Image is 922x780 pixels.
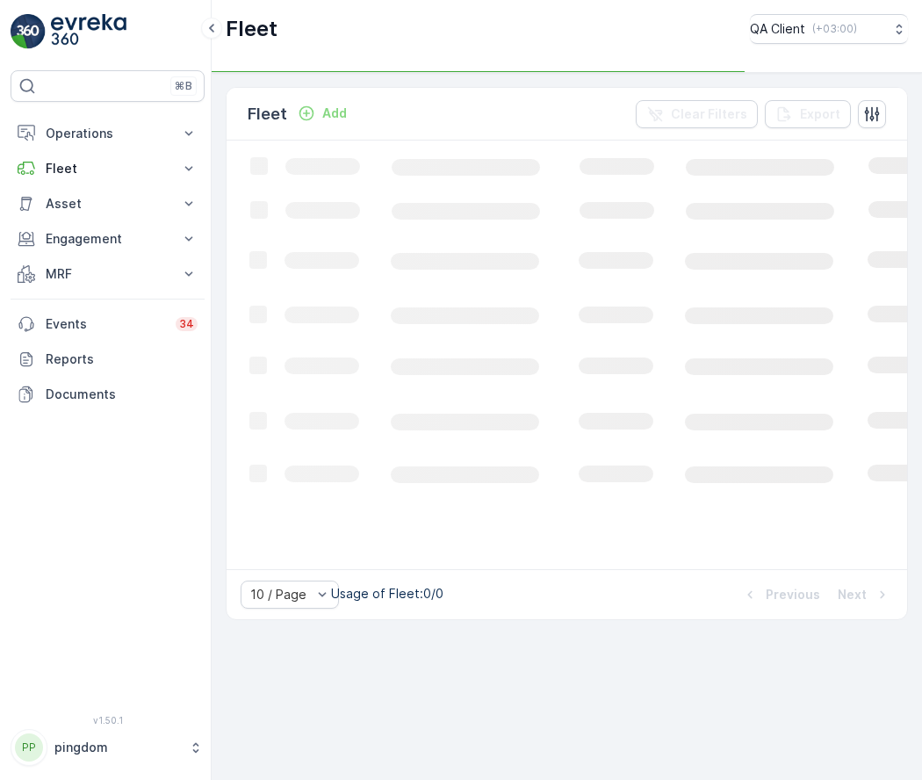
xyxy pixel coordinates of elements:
[322,105,347,122] p: Add
[671,105,747,123] p: Clear Filters
[766,586,820,603] p: Previous
[11,342,205,377] a: Reports
[750,20,805,38] p: QA Client
[179,317,194,331] p: 34
[11,377,205,412] a: Documents
[46,125,169,142] p: Operations
[46,386,198,403] p: Documents
[54,739,180,756] p: pingdom
[11,256,205,292] button: MRF
[46,350,198,368] p: Reports
[226,15,277,43] p: Fleet
[15,733,43,762] div: PP
[750,14,908,44] button: QA Client(+03:00)
[800,105,840,123] p: Export
[11,116,205,151] button: Operations
[836,584,893,605] button: Next
[248,102,287,126] p: Fleet
[11,715,205,726] span: v 1.50.1
[11,186,205,221] button: Asset
[11,151,205,186] button: Fleet
[291,103,354,124] button: Add
[11,221,205,256] button: Engagement
[51,14,126,49] img: logo_light-DOdMpM7g.png
[765,100,851,128] button: Export
[46,315,165,333] p: Events
[739,584,822,605] button: Previous
[11,14,46,49] img: logo
[46,160,169,177] p: Fleet
[812,22,857,36] p: ( +03:00 )
[11,307,205,342] a: Events34
[46,230,169,248] p: Engagement
[46,265,169,283] p: MRF
[11,729,205,766] button: PPpingdom
[838,586,867,603] p: Next
[636,100,758,128] button: Clear Filters
[331,585,443,603] p: Usage of Fleet : 0/0
[46,195,169,213] p: Asset
[175,79,192,93] p: ⌘B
